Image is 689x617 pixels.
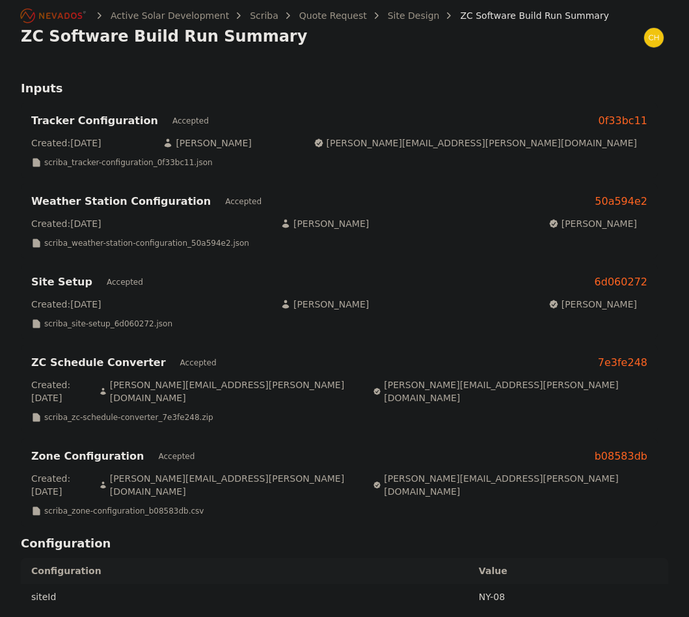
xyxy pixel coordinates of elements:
h3: Tracker Configuration [31,113,158,129]
p: [PERSON_NAME][EMAIL_ADDRESS][PERSON_NAME][DOMAIN_NAME] [99,378,363,404]
p: Created: [DATE] [31,378,88,404]
a: b08583db [595,449,647,464]
p: scriba_zone-configuration_b08583db.csv [44,506,204,516]
img: chris.young@nevados.solar [643,27,664,48]
p: [PERSON_NAME][EMAIL_ADDRESS][PERSON_NAME][DOMAIN_NAME] [373,472,637,498]
p: Created: [DATE] [31,137,101,150]
div: Accepted [176,356,221,369]
h3: Site Setup [31,274,92,290]
p: [PERSON_NAME] [548,217,637,230]
h3: ZC Schedule Converter [31,355,166,371]
h3: Weather Station Configuration [31,194,211,209]
p: Created: [DATE] [31,217,101,230]
div: Accepted [103,276,147,289]
nav: Breadcrumb [21,5,609,26]
th: Configuration [21,558,472,584]
div: ZC Software Build Run Summary [442,9,609,22]
a: Active Solar Development [111,9,229,22]
div: Accepted [169,114,213,127]
a: Site Design [388,9,440,22]
a: Quote Request [299,9,367,22]
td: NY-08 [472,584,668,610]
p: scriba_zc-schedule-converter_7e3fe248.zip [44,412,213,423]
a: 0f33bc11 [599,113,647,129]
p: [PERSON_NAME][EMAIL_ADDRESS][PERSON_NAME][DOMAIN_NAME] [99,472,363,498]
p: scriba_site-setup_6d060272.json [44,319,172,329]
p: [PERSON_NAME] [280,217,369,230]
p: scriba_weather-station-configuration_50a594e2.json [44,238,249,248]
p: Created: [DATE] [31,472,88,498]
a: 50a594e2 [595,194,647,209]
p: Created: [DATE] [31,298,101,311]
a: Scriba [250,9,278,22]
p: [PERSON_NAME][EMAIL_ADDRESS][PERSON_NAME][DOMAIN_NAME] [373,378,637,404]
p: [PERSON_NAME] [280,298,369,311]
a: 7e3fe248 [598,355,647,371]
p: [PERSON_NAME][EMAIL_ADDRESS][PERSON_NAME][DOMAIN_NAME] [314,137,637,150]
th: Value [472,558,668,584]
p: [PERSON_NAME] [163,137,251,150]
div: Accepted [221,195,265,208]
span: siteId [31,592,56,602]
a: 6d060272 [595,274,647,290]
p: scriba_tracker-configuration_0f33bc11.json [44,157,213,168]
p: [PERSON_NAME] [548,298,637,311]
h1: ZC Software Build Run Summary [21,26,307,47]
h2: Inputs [21,79,658,103]
h3: Zone Configuration [31,449,144,464]
h2: Configuration [21,534,668,558]
div: Accepted [154,450,198,463]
